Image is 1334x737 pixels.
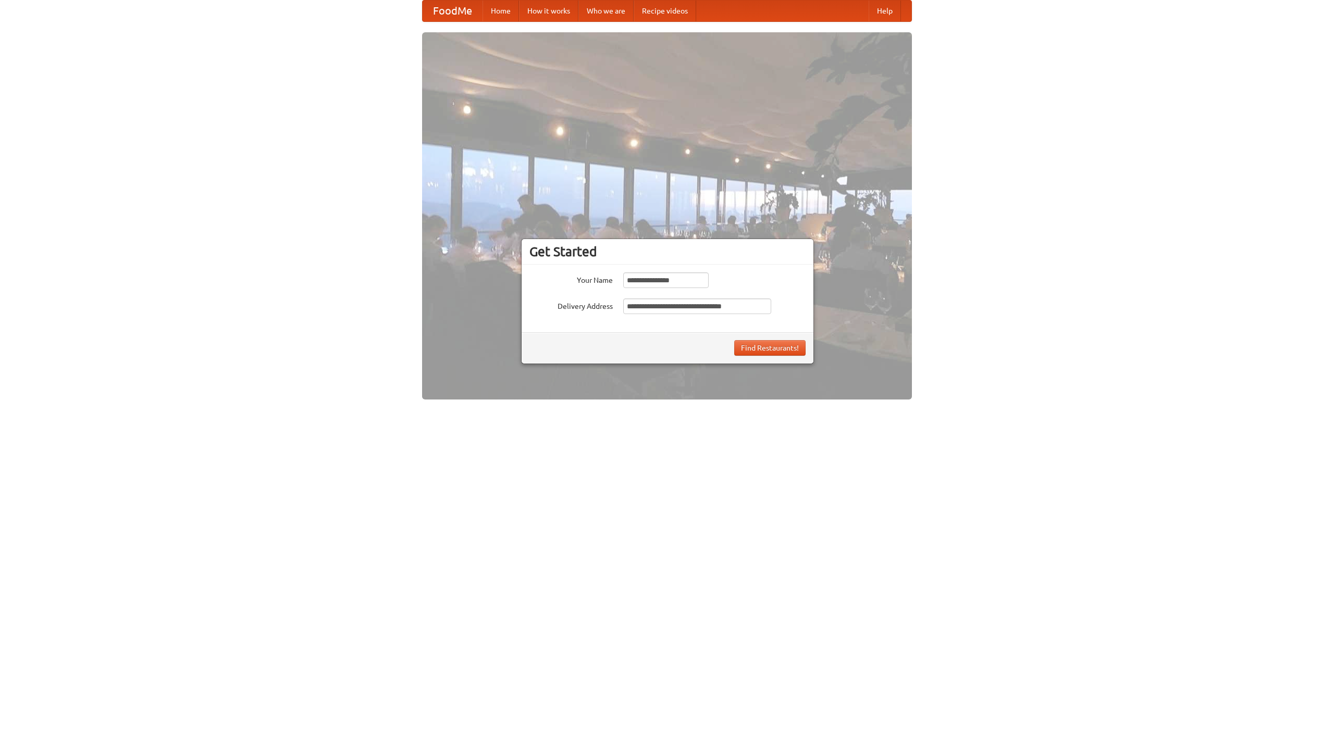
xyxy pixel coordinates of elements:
a: Recipe videos [634,1,696,21]
button: Find Restaurants! [734,340,806,356]
a: Help [869,1,901,21]
a: Home [483,1,519,21]
a: How it works [519,1,578,21]
label: Delivery Address [529,298,613,311]
label: Your Name [529,272,613,285]
a: FoodMe [423,1,483,21]
h3: Get Started [529,244,806,259]
a: Who we are [578,1,634,21]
